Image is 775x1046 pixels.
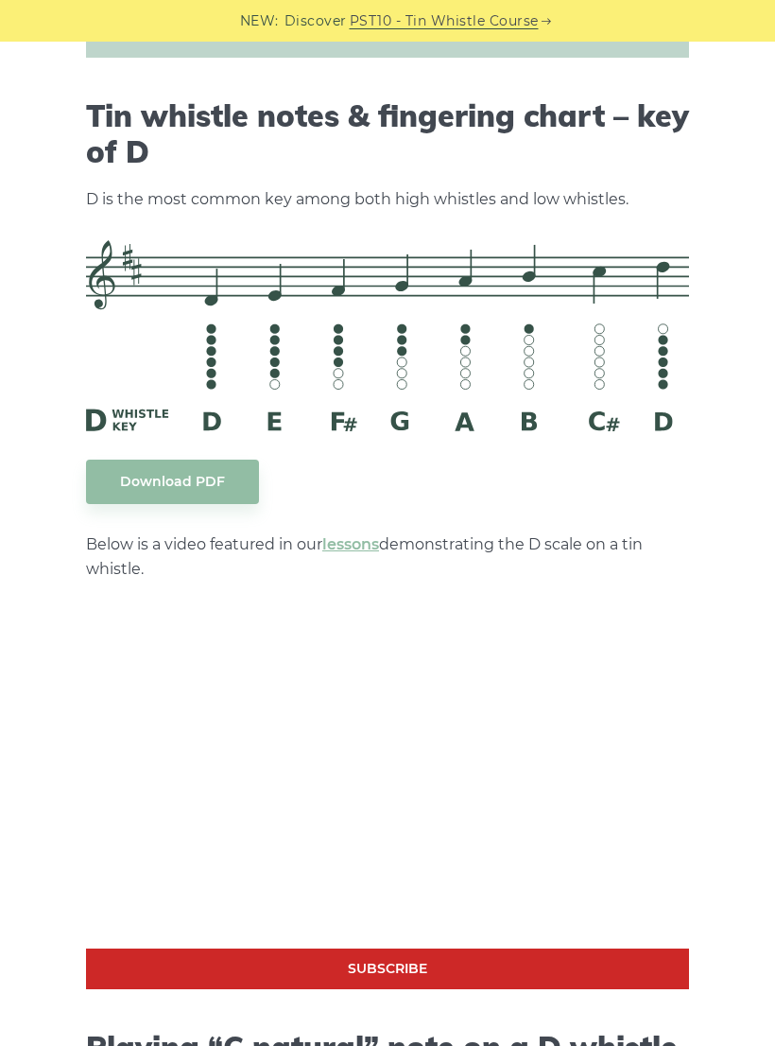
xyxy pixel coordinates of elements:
[86,187,689,212] p: D is the most common key among both high whistles and low whistles.
[86,949,689,989] a: Subscribe
[86,610,689,950] iframe: Tin Whistle Tutorial for Beginners - Blowing Basics & D Scale Exercise
[86,460,259,504] a: Download PDF
[86,240,689,431] img: D Whistle Fingering Chart And Notes
[86,532,689,582] p: Below is a video featured in our demonstrating the D scale on a tin whistle.
[350,10,539,32] a: PST10 - Tin Whistle Course
[240,10,279,32] span: NEW:
[284,10,347,32] span: Discover
[322,535,379,553] a: lessons
[86,97,689,170] h2: Tin whistle notes & fingering chart – key of D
